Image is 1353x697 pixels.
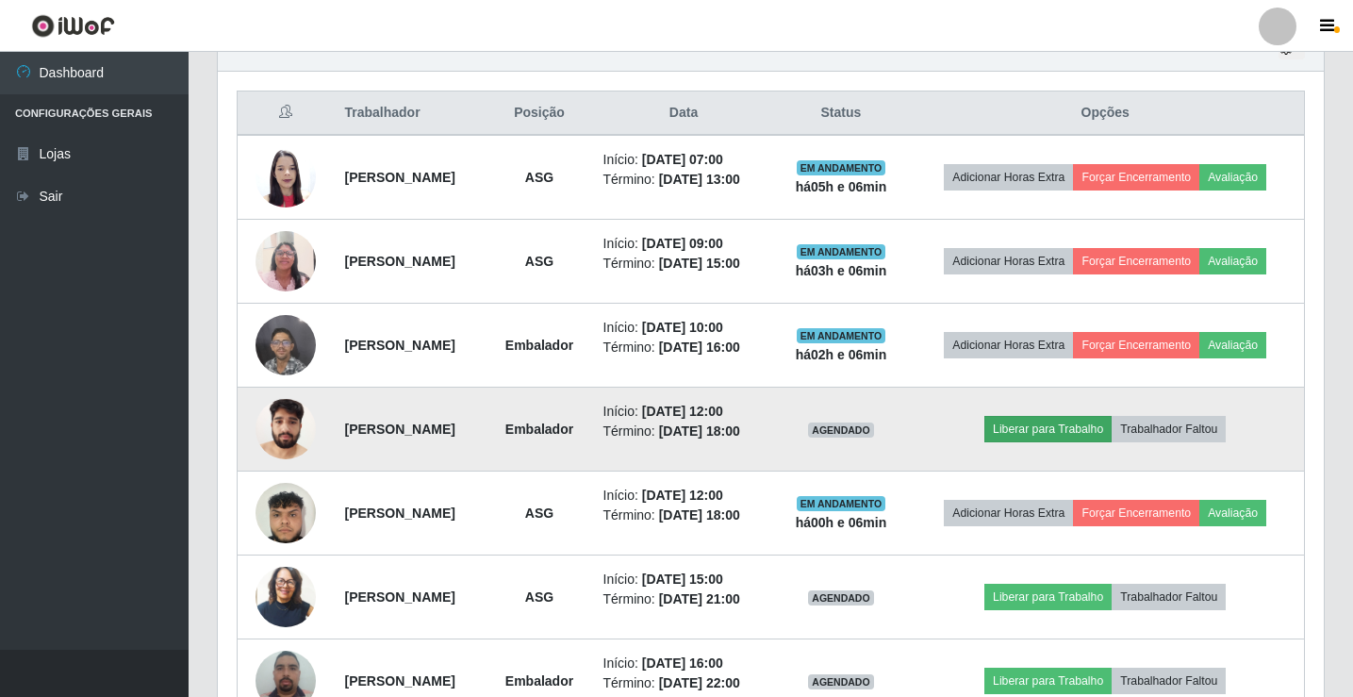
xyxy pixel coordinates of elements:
time: [DATE] 18:00 [659,423,740,439]
strong: Embalador [505,422,573,437]
time: [DATE] 15:00 [642,572,723,587]
img: 1734900991405.jpeg [256,221,316,301]
strong: [PERSON_NAME] [344,506,454,521]
th: Posição [487,91,591,136]
button: Forçar Encerramento [1073,332,1199,358]
li: Início: [603,486,765,506]
strong: [PERSON_NAME] [344,170,454,185]
li: Término: [603,254,765,274]
button: Adicionar Horas Extra [944,164,1073,191]
button: Trabalhador Faltou [1112,668,1226,694]
th: Opções [906,91,1304,136]
img: 1732967695446.jpeg [256,137,316,217]
span: AGENDADO [808,423,874,438]
li: Início: [603,234,765,254]
button: Forçar Encerramento [1073,248,1199,274]
li: Término: [603,338,765,357]
span: EM ANDAMENTO [797,496,886,511]
time: [DATE] 10:00 [642,320,723,335]
time: [DATE] 12:00 [642,488,723,503]
strong: ASG [525,506,553,521]
span: EM ANDAMENTO [797,160,886,175]
button: Adicionar Horas Extra [944,500,1073,526]
time: [DATE] 21:00 [659,591,740,606]
strong: [PERSON_NAME] [344,589,454,605]
strong: [PERSON_NAME] [344,673,454,689]
strong: [PERSON_NAME] [344,254,454,269]
li: Início: [603,318,765,338]
img: 1753109015697.jpeg [256,389,316,469]
span: AGENDADO [808,674,874,689]
time: [DATE] 22:00 [659,675,740,690]
strong: Embalador [505,673,573,689]
strong: [PERSON_NAME] [344,338,454,353]
img: CoreUI Logo [31,14,115,38]
li: Início: [603,654,765,673]
strong: [PERSON_NAME] [344,422,454,437]
th: Status [776,91,907,136]
span: AGENDADO [808,590,874,606]
li: Término: [603,506,765,525]
strong: há 05 h e 06 min [796,179,887,194]
li: Início: [603,150,765,170]
th: Data [592,91,776,136]
li: Término: [603,422,765,441]
strong: ASG [525,254,553,269]
button: Adicionar Horas Extra [944,248,1073,274]
strong: há 03 h e 06 min [796,263,887,278]
button: Trabalhador Faltou [1112,584,1226,610]
time: [DATE] 16:00 [659,340,740,355]
strong: Embalador [505,338,573,353]
button: Adicionar Horas Extra [944,332,1073,358]
li: Início: [603,402,765,422]
time: [DATE] 15:00 [659,256,740,271]
time: [DATE] 13:00 [659,172,740,187]
li: Término: [603,673,765,693]
strong: há 00 h e 06 min [796,515,887,530]
strong: ASG [525,589,553,605]
button: Liberar para Trabalho [984,668,1112,694]
time: [DATE] 18:00 [659,507,740,523]
img: 1755281483316.jpeg [256,305,316,385]
button: Forçar Encerramento [1073,500,1199,526]
button: Trabalhador Faltou [1112,416,1226,442]
img: 1720054938864.jpeg [256,561,316,632]
th: Trabalhador [333,91,487,136]
li: Término: [603,170,765,190]
img: 1731039194690.jpeg [256,473,316,553]
strong: ASG [525,170,553,185]
time: [DATE] 09:00 [642,236,723,251]
strong: há 02 h e 06 min [796,347,887,362]
button: Avaliação [1199,332,1266,358]
time: [DATE] 16:00 [642,656,723,671]
button: Avaliação [1199,248,1266,274]
button: Avaliação [1199,500,1266,526]
time: [DATE] 12:00 [642,404,723,419]
li: Início: [603,570,765,589]
li: Término: [603,589,765,609]
button: Avaliação [1199,164,1266,191]
button: Forçar Encerramento [1073,164,1199,191]
span: EM ANDAMENTO [797,244,886,259]
span: EM ANDAMENTO [797,328,886,343]
button: Liberar para Trabalho [984,584,1112,610]
time: [DATE] 07:00 [642,152,723,167]
button: Liberar para Trabalho [984,416,1112,442]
